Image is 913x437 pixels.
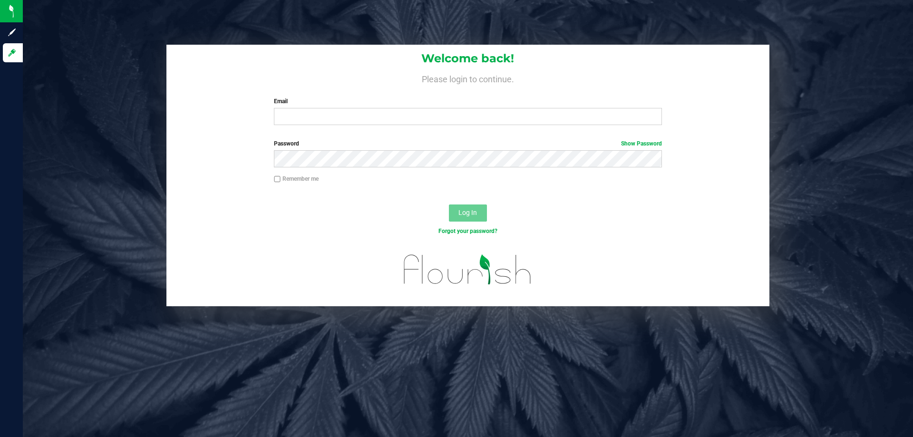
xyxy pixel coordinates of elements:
[458,209,477,216] span: Log In
[7,48,17,58] inline-svg: Log in
[166,72,769,84] h4: Please login to continue.
[166,52,769,65] h1: Welcome back!
[274,97,661,106] label: Email
[621,140,662,147] a: Show Password
[7,28,17,37] inline-svg: Sign up
[449,204,487,222] button: Log In
[392,245,543,294] img: flourish_logo.svg
[274,140,299,147] span: Password
[438,228,497,234] a: Forgot your password?
[274,176,281,183] input: Remember me
[274,175,319,183] label: Remember me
